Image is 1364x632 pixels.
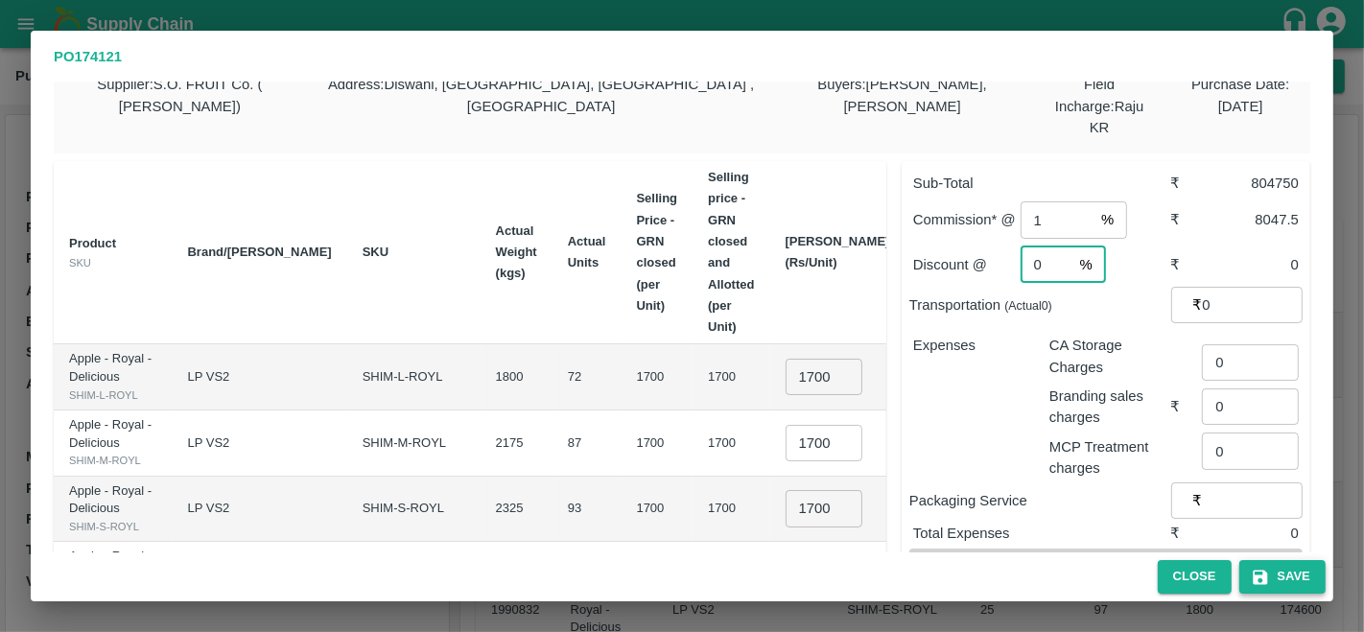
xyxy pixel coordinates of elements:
[496,223,537,281] b: Actual Weight (kgs)
[54,49,122,64] b: PO 174121
[1202,254,1299,275] div: 0
[54,410,173,477] td: Apple - Royal - Delicious
[69,254,157,271] div: SKU
[173,344,347,410] td: LP VS2
[909,294,1171,316] p: Transportation
[1049,335,1170,378] p: CA Storage Charges
[553,542,622,608] td: 97
[1202,209,1299,230] div: 8047.5
[1170,523,1202,544] div: ₹
[693,542,769,608] td: 1500
[54,542,173,608] td: Apple - Royal - Delicious
[786,490,862,527] input: 0
[1192,294,1202,316] p: ₹
[622,477,694,543] td: 1700
[776,59,1027,153] div: Buyers : [PERSON_NAME], [PERSON_NAME]
[1158,560,1232,594] button: Close
[173,410,347,477] td: LP VS2
[69,518,157,535] div: SHIM-S-ROYL
[786,234,890,269] b: [PERSON_NAME] (Rs/Unit)
[347,477,481,543] td: SHIM-S-ROYL
[1028,59,1171,153] div: Field Incharge : Raju KR
[54,477,173,543] td: Apple - Royal - Delicious
[708,170,754,334] b: Selling price - GRN closed and Allotted (per Unit)
[481,477,553,543] td: 2325
[1202,523,1299,544] div: 0
[54,344,173,410] td: Apple - Royal - Delicious
[481,344,553,410] td: 1800
[637,191,678,312] b: Selling Price - GRN closed (per Unit)
[622,542,694,608] td: 1500
[188,245,332,259] b: Brand/[PERSON_NAME]
[1101,209,1114,230] p: %
[347,344,481,410] td: SHIM-L-ROYL
[1170,254,1202,275] div: ₹
[1170,396,1202,417] div: ₹
[1080,254,1093,275] p: %
[622,410,694,477] td: 1700
[1049,436,1170,480] p: MCP Treatment charges
[553,344,622,410] td: 72
[1049,386,1170,429] p: Branding sales charges
[69,236,116,250] b: Product
[347,542,481,608] td: SHIM-ES-ROYL
[173,477,347,543] td: LP VS2
[913,173,1170,194] p: Sub-Total
[913,209,1021,230] p: Commission* @
[909,490,1171,511] p: Packaging Service
[69,386,157,404] div: SHIM-L-ROYL
[913,254,1021,275] p: Discount @
[913,335,1034,356] p: Expenses
[363,245,388,259] b: SKU
[693,344,769,410] td: 1700
[786,425,862,461] input: 0
[481,542,553,608] td: 2425
[54,59,306,153] div: Supplier : S.O. FRUIT Co. ( [PERSON_NAME])
[1004,299,1052,313] small: (Actual 0 )
[481,410,553,477] td: 2175
[693,410,769,477] td: 1700
[786,359,862,395] input: 0
[347,410,481,477] td: SHIM-M-ROYL
[69,452,157,469] div: SHIM-M-ROYL
[913,523,1170,544] p: Total Expenses
[693,477,769,543] td: 1700
[1170,209,1202,230] div: ₹
[1192,490,1202,511] p: ₹
[568,234,606,269] b: Actual Units
[553,410,622,477] td: 87
[1171,59,1310,153] div: Purchase Date : [DATE]
[1202,173,1299,194] div: 804750
[1239,560,1326,594] button: Save
[173,542,347,608] td: LP VS2
[622,344,694,410] td: 1700
[553,477,622,543] td: 93
[1170,173,1202,194] div: ₹
[306,59,777,153] div: Address : Diswani, [GEOGRAPHIC_DATA], [GEOGRAPHIC_DATA] , [GEOGRAPHIC_DATA]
